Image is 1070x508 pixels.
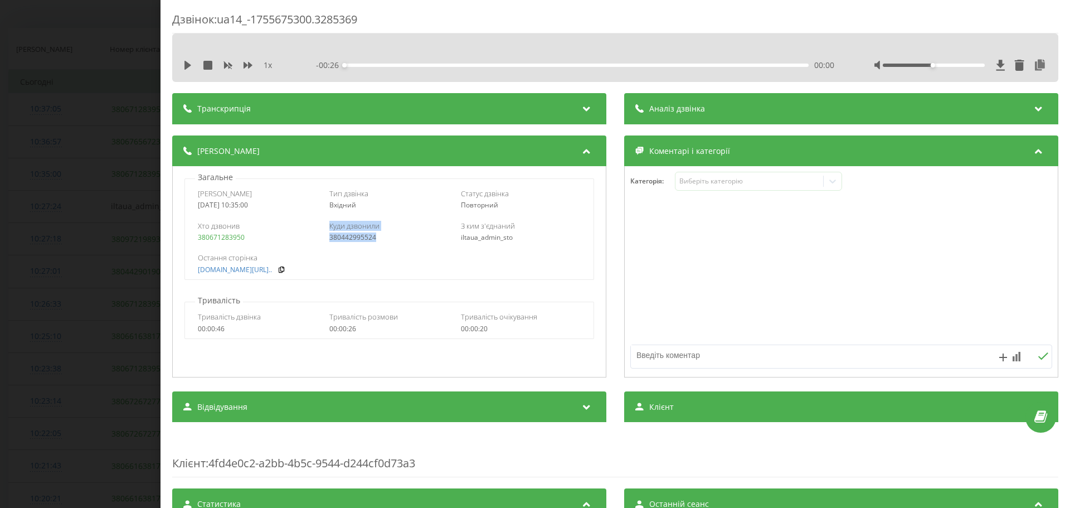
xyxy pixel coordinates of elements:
h4: Категорія : [630,177,675,185]
span: Відвідування [197,401,247,413]
div: Accessibility label [342,63,347,67]
span: [PERSON_NAME] [198,188,252,199]
p: Тривалість [195,295,243,306]
div: [DATE] 10:35:00 [198,201,318,209]
div: Дзвінок : ua14_-1755675300.3285369 [172,12,1058,33]
span: Тривалість розмови [329,312,398,322]
div: 00:00:46 [198,325,318,333]
div: : 4fd4e0c2-a2bb-4b5c-9544-d244cf0d73a3 [172,433,1058,477]
span: Коментарі і категорії [649,146,730,157]
a: 380671283950 [198,233,245,242]
div: iltaua_admin_sto [461,234,581,241]
span: - 00:26 [316,60,344,71]
div: 00:00:26 [329,325,449,333]
span: Аналіз дзвінка [649,103,705,114]
span: Куди дзвонили [329,221,380,231]
span: 00:00 [814,60,834,71]
span: Клієнт [172,456,206,471]
p: Загальне [195,172,236,183]
span: Тривалість дзвінка [198,312,261,322]
span: Повторний [461,200,498,210]
span: Вхідний [329,200,356,210]
span: Тип дзвінка [329,188,368,199]
span: Хто дзвонив [198,221,240,231]
span: Клієнт [649,401,674,413]
div: Accessibility label [931,63,935,67]
a: [DOMAIN_NAME][URL].. [198,266,272,274]
a: 380442995524 [329,233,376,242]
div: 00:00:20 [461,325,581,333]
div: Виберіть категорію [679,177,819,186]
span: [PERSON_NAME] [197,146,260,157]
span: З ким з'єднаний [461,221,515,231]
span: 1 x [264,60,272,71]
span: Транскрипція [197,103,251,114]
span: Статус дзвінка [461,188,509,199]
span: Остання сторінка [198,253,257,263]
span: Тривалість очікування [461,312,537,322]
